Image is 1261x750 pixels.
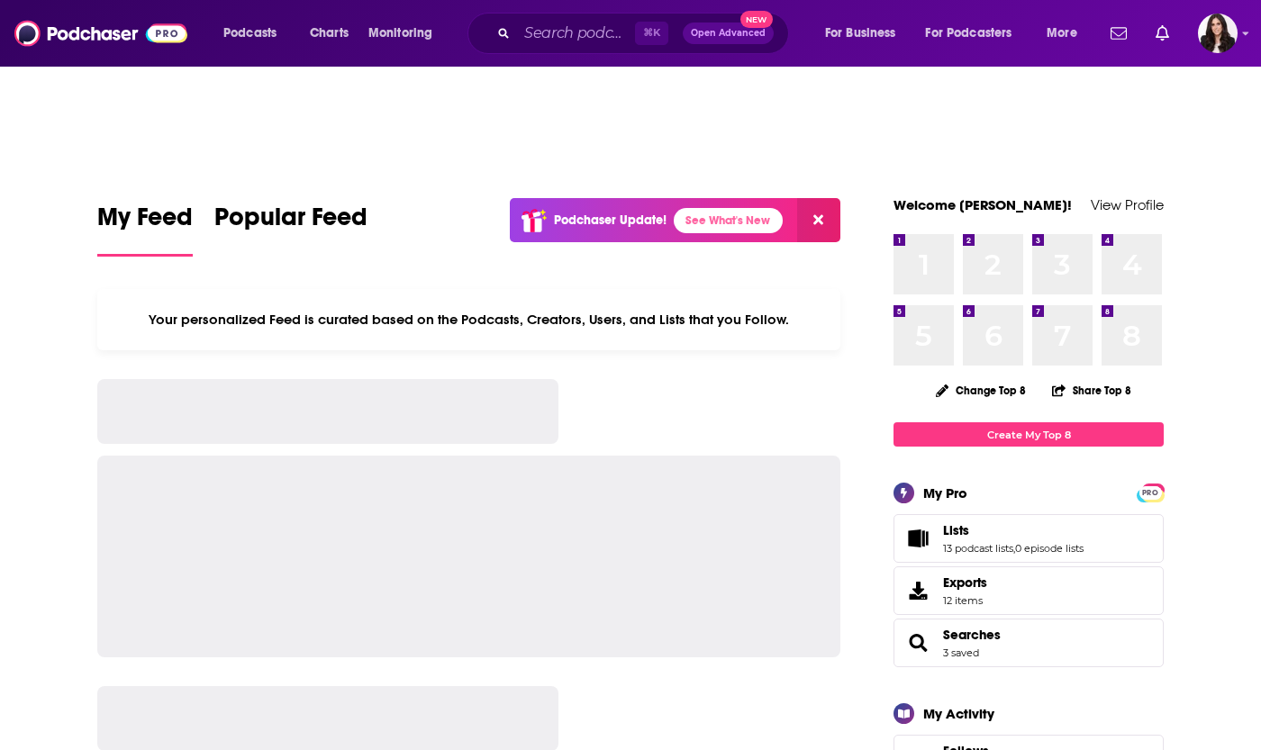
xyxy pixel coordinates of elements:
span: Exports [900,578,936,603]
button: Show profile menu [1198,14,1238,53]
div: My Pro [923,484,967,502]
a: Searches [900,630,936,655]
a: 0 episode lists [1015,542,1084,555]
button: Open AdvancedNew [683,23,774,44]
span: My Feed [97,202,193,243]
span: New [740,11,773,28]
span: 12 items [943,594,987,607]
span: PRO [1139,486,1161,500]
button: open menu [211,19,300,48]
a: Exports [894,566,1164,615]
a: 3 saved [943,646,979,659]
span: For Podcasters [925,21,1012,46]
span: Podcasts [223,21,277,46]
button: open menu [914,19,1039,48]
div: Your personalized Feed is curated based on the Podcasts, Creators, Users, and Lists that you Follow. [97,289,840,350]
span: Lists [894,514,1164,563]
a: Lists [943,522,1084,538]
span: More [1047,21,1077,46]
span: For Business [825,21,896,46]
a: 13 podcast lists [943,542,1013,555]
img: User Profile [1198,14,1238,53]
span: Charts [310,21,349,46]
span: ⌘ K [635,22,668,45]
a: Charts [298,19,359,48]
span: Searches [894,619,1164,667]
a: Welcome [PERSON_NAME]! [894,196,1072,213]
span: Exports [943,574,987,591]
span: Monitoring [368,21,432,46]
button: open menu [356,19,456,48]
span: Popular Feed [214,202,367,243]
div: Search podcasts, credits, & more... [485,13,806,54]
input: Search podcasts, credits, & more... [517,19,635,48]
a: Show notifications dropdown [1103,18,1134,49]
button: Share Top 8 [1051,373,1132,408]
a: PRO [1139,485,1161,499]
img: Podchaser - Follow, Share and Rate Podcasts [14,16,187,50]
a: Searches [943,627,1001,643]
button: open menu [812,19,919,48]
a: Lists [900,526,936,551]
button: open menu [1034,19,1100,48]
div: My Activity [923,705,994,722]
a: Create My Top 8 [894,422,1164,447]
a: My Feed [97,202,193,257]
span: Logged in as RebeccaShapiro [1198,14,1238,53]
span: Lists [943,522,969,538]
span: Open Advanced [691,29,766,38]
a: Popular Feed [214,202,367,257]
button: Change Top 8 [925,379,1037,402]
span: , [1013,542,1015,555]
p: Podchaser Update! [554,212,667,228]
a: See What's New [674,208,783,233]
a: Show notifications dropdown [1148,18,1176,49]
a: View Profile [1091,196,1164,213]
